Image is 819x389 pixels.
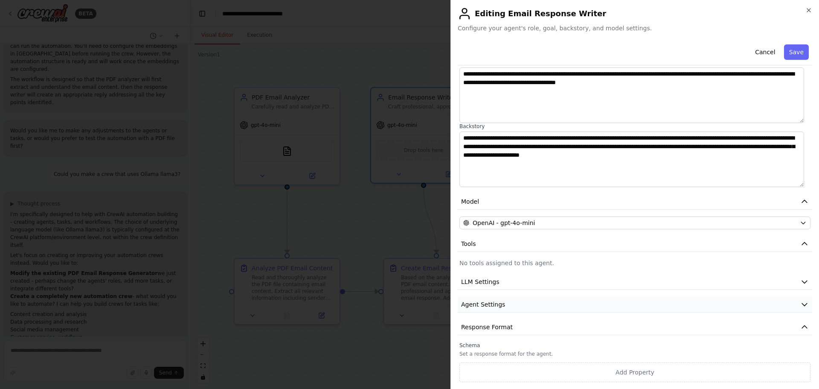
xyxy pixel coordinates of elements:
[458,236,812,252] button: Tools
[784,44,809,60] button: Save
[459,216,810,229] button: OpenAI - gpt-4o-mini
[458,24,812,32] span: Configure your agent's role, goal, backstory, and model settings.
[461,240,476,248] span: Tools
[458,319,812,335] button: Response Format
[459,259,810,267] p: No tools assigned to this agent.
[459,123,810,130] label: Backstory
[750,44,780,60] button: Cancel
[458,274,812,290] button: LLM Settings
[461,323,513,331] span: Response Format
[458,194,812,210] button: Model
[461,300,505,309] span: Agent Settings
[459,351,810,357] p: Set a response format for the agent.
[459,363,810,382] button: Add Property
[458,297,812,313] button: Agent Settings
[473,219,535,227] span: OpenAI - gpt-4o-mini
[458,7,812,20] h2: Editing Email Response Writer
[459,342,810,349] label: Schema
[461,278,500,286] span: LLM Settings
[461,197,479,206] span: Model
